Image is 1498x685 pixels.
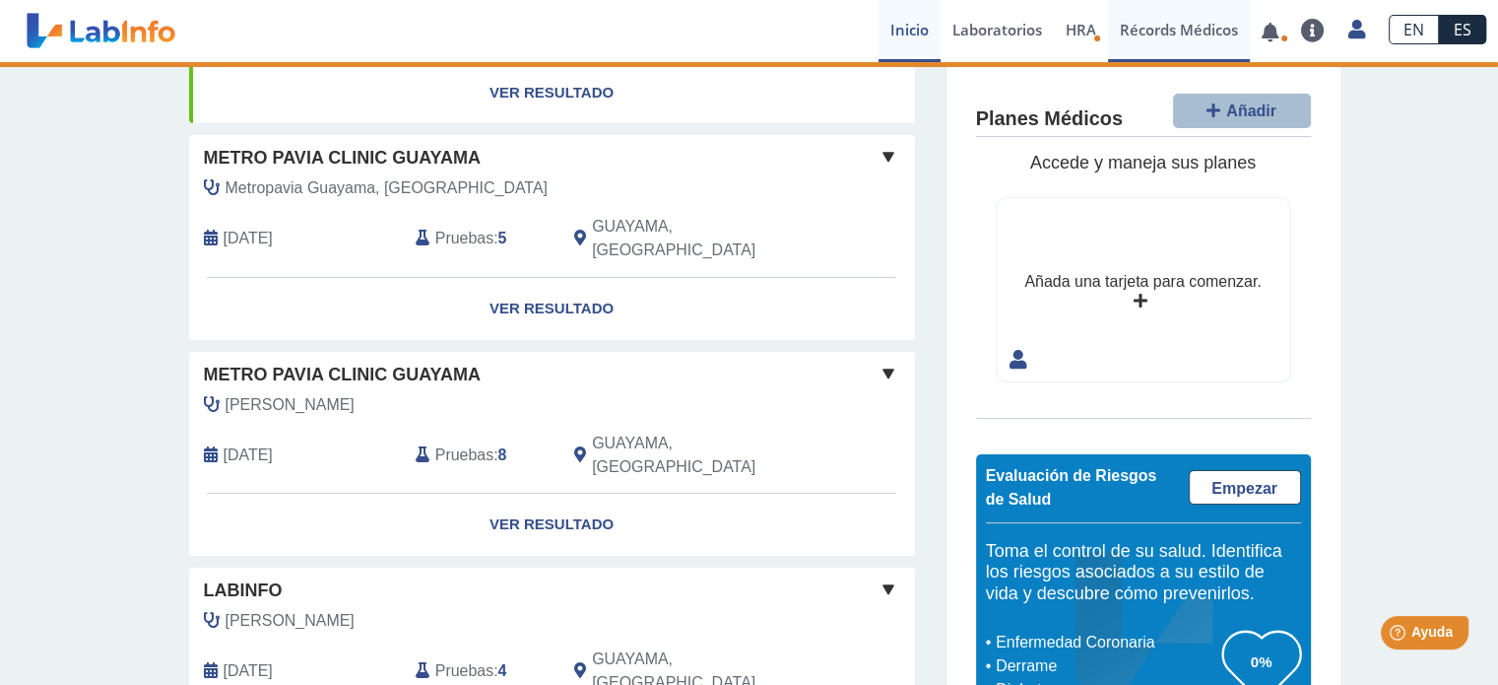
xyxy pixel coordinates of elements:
li: Derrame [991,654,1222,678]
div: : [401,432,559,479]
span: Pruebas [435,659,493,683]
span: Añadir [1226,103,1276,119]
a: Ver Resultado [189,62,915,124]
button: Añadir [1173,94,1311,128]
span: GUAYAMA, PR [592,432,810,479]
a: Ver Resultado [189,278,915,340]
h3: 0% [1222,650,1301,674]
div: Añada una tarjeta para comenzar. [1024,270,1261,294]
span: Evaluación de Riesgos de Salud [986,467,1157,508]
span: Metropavia Guayama, Laboratori [226,176,548,200]
span: 2023-04-22 [224,444,273,467]
a: Empezar [1189,470,1301,505]
span: GUAYAMA, PR [592,215,810,262]
span: Empezar [1211,480,1277,497]
span: Metro Pavia Clinic Guayama [204,362,481,388]
h4: Planes Médicos [976,107,1123,131]
span: Pruebas [435,227,493,250]
b: 8 [498,446,507,463]
li: Enfermedad Coronaria [991,631,1222,654]
b: 4 [498,662,507,679]
span: Melendez Gomez, Luis [226,393,355,417]
span: Pruebas [435,444,493,467]
iframe: Help widget launcher [1323,608,1476,663]
span: 2025-08-30 [224,227,273,250]
span: Accede y maneja sus planes [1030,153,1256,172]
span: Melendez Gomez, Luis [226,609,355,633]
span: Metro Pavia Clinic Guayama [204,145,481,171]
a: EN [1389,15,1439,44]
a: ES [1439,15,1486,44]
h5: Toma el control de su salud. Identifica los riesgos asociados a su estilo de vida y descubre cómo... [986,541,1301,605]
div: : [401,215,559,262]
a: Ver Resultado [189,494,915,556]
span: HRA [1066,20,1096,39]
span: labinfo [204,578,283,604]
b: 5 [498,230,507,246]
span: 2020-10-17 [224,659,273,683]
